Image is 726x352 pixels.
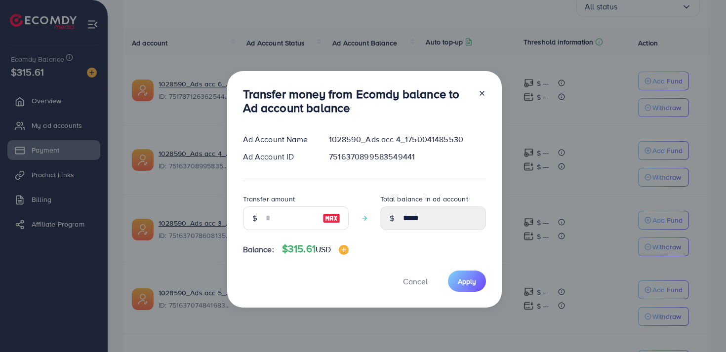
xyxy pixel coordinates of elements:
h3: Transfer money from Ecomdy balance to Ad account balance [243,87,470,116]
div: Ad Account Name [235,134,322,145]
button: Cancel [391,271,440,292]
span: Balance: [243,244,274,255]
span: Cancel [403,276,428,287]
span: Apply [458,276,476,286]
button: Apply [448,271,486,292]
div: Ad Account ID [235,151,322,162]
div: 7516370899583549441 [321,151,493,162]
label: Transfer amount [243,194,295,204]
img: image [339,245,349,255]
div: 1028590_Ads acc 4_1750041485530 [321,134,493,145]
h4: $315.61 [282,243,349,255]
label: Total balance in ad account [380,194,468,204]
span: USD [316,244,331,255]
img: image [323,212,340,224]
